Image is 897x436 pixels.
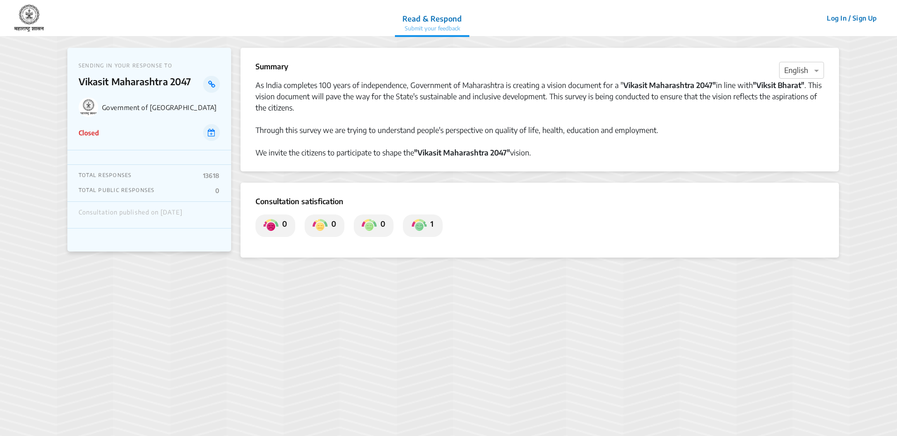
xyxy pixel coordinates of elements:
p: TOTAL RESPONSES [79,172,132,179]
img: 7907nfqetxyivg6ubhai9kg9bhzr [14,4,44,32]
img: private_satisfied.png [412,218,427,233]
strong: "Viksit Bharat" [753,81,804,90]
div: We invite the citizens to participate to shape the vision. [255,147,824,158]
img: private_somewhat_dissatisfied.png [313,218,328,233]
p: Vikasit Maharashtra 2047 [79,76,204,93]
button: Log In / Sign Up [821,11,883,25]
p: 0 [215,187,219,194]
p: 13618 [203,172,220,179]
img: Government of Maharashtra logo [79,97,98,117]
img: private_dissatisfied.png [263,218,278,233]
p: Closed [79,128,99,138]
strong: Vikasit Maharashtra 2047" [623,81,716,90]
p: Government of [GEOGRAPHIC_DATA] [102,103,220,111]
strong: "Vikasit Maharashtra 2047" [414,148,510,157]
p: Read & Respond [402,13,462,24]
p: 0 [377,218,385,233]
p: SENDING IN YOUR RESPONSE TO [79,62,220,68]
img: private_somewhat_satisfied.png [362,218,377,233]
p: TOTAL PUBLIC RESPONSES [79,187,155,194]
p: 1 [427,218,433,233]
div: As India completes 100 years of independence, Government of Maharashtra is creating a vision docu... [255,80,824,113]
p: Submit your feedback [402,24,462,33]
p: Consultation satisfication [255,196,824,207]
p: 0 [278,218,287,233]
div: Through this survey we are trying to understand people's perspective on quality of life, health, ... [255,125,824,136]
div: Consultation published on [DATE] [79,209,182,221]
p: Summary [255,61,288,72]
p: 0 [328,218,336,233]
